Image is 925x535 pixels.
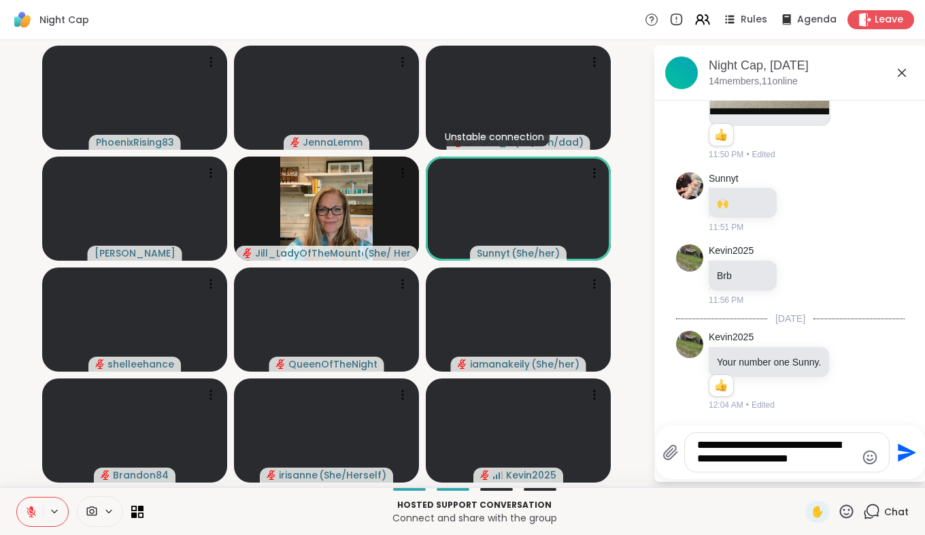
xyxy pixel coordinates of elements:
button: Send [890,437,920,468]
span: Agenda [797,13,837,27]
span: Rules [741,13,767,27]
button: Emoji picker [862,449,878,466]
span: Kevin2025 [506,468,556,482]
span: Jill_LadyOfTheMountain [255,246,363,260]
div: Unstable connection [439,127,550,146]
span: irisanne [279,468,318,482]
span: 🙌 [717,197,728,208]
span: audio-muted [480,470,490,480]
span: 11:51 PM [709,221,743,233]
div: Night Cap, [DATE] [709,57,915,74]
p: Brb [717,269,769,282]
div: Reaction list [709,375,733,397]
a: Sunnyt [709,172,739,186]
img: https://sharewell-space-live.sfo3.digitaloceanspaces.com/user-generated/81ace702-265a-4776-a74a-6... [676,172,703,199]
span: Brandon84 [113,468,169,482]
span: Chat [884,505,909,519]
span: audio-muted [267,470,276,480]
p: Connect and share with the group [152,511,797,525]
span: [PERSON_NAME] [95,246,175,260]
a: Kevin2025 [709,331,754,344]
span: Leave [875,13,903,27]
span: • [746,399,749,411]
span: JennaLemm [303,135,363,149]
span: ( She/ Her ) [364,246,410,260]
a: Kevin2025 [709,244,754,258]
span: Edited [752,399,775,411]
span: audio-muted [290,137,300,147]
p: Hosted support conversation [152,499,797,511]
img: https://sharewell-space-live.sfo3.digitaloceanspaces.com/user-generated/4e1f5699-9e3d-460b-9be4-e... [676,244,703,272]
span: audio-muted [101,470,110,480]
span: audio-muted [243,248,252,258]
button: Reactions: like [713,380,728,391]
span: ✋ [811,504,824,520]
img: Jill_LadyOfTheMountain [280,157,373,261]
span: Edited [752,148,775,161]
p: 14 members, 11 online [709,75,798,88]
span: [DATE] [767,312,813,325]
span: iamanakeily [470,357,530,371]
img: ShareWell Logomark [11,8,34,31]
img: https://sharewell-space-live.sfo3.digitaloceanspaces.com/user-generated/4e1f5699-9e3d-460b-9be4-e... [676,331,703,358]
p: Your number one Sunny. [717,355,821,369]
span: QueenOfTheNight [288,357,377,371]
span: ( he/him/dad ) [514,135,584,149]
span: audio-muted [458,359,467,369]
span: PhoenixRising83 [96,135,174,149]
span: 12:04 AM [709,399,743,411]
img: Night Cap, Sep 05 [665,56,698,89]
span: audio-muted [95,359,105,369]
span: • [746,148,749,161]
textarea: Type your message [697,438,856,466]
button: Reactions: like [713,129,728,140]
span: 11:50 PM [709,148,743,161]
span: ( She/Herself ) [319,468,386,482]
span: Sunnyt [477,246,510,260]
span: audio-muted [276,359,286,369]
span: Night Cap [39,13,89,27]
div: Reaction list [709,124,733,146]
span: 11:56 PM [709,294,743,306]
span: shelleehance [107,357,174,371]
span: ( She/her ) [511,246,560,260]
span: ( She/her ) [531,357,579,371]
